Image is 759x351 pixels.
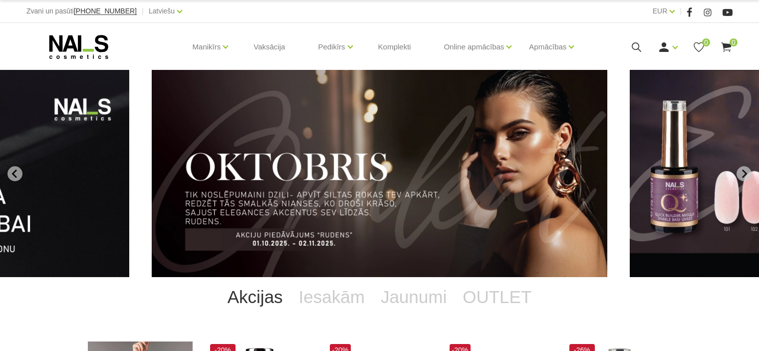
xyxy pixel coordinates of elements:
div: Zvani un pasūti [26,5,137,17]
a: [PHONE_NUMBER] [74,7,137,15]
a: EUR [653,5,668,17]
a: Akcijas [220,277,291,317]
a: Iesakām [291,277,373,317]
span: 0 [730,38,738,46]
a: Latviešu [149,5,175,17]
li: 1 of 11 [152,70,607,277]
button: Go to last slide [7,166,22,181]
span: | [680,5,682,17]
a: Vaksācija [246,23,293,71]
a: Online apmācības [444,27,504,67]
a: Manikīrs [193,27,221,67]
a: Pedikīrs [318,27,345,67]
a: OUTLET [455,277,539,317]
a: Jaunumi [373,277,455,317]
span: 0 [702,38,710,46]
a: 0 [693,41,705,53]
span: | [142,5,144,17]
button: Next slide [737,166,752,181]
a: 0 [720,41,733,53]
a: Komplekti [370,23,419,71]
a: Apmācības [529,27,566,67]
